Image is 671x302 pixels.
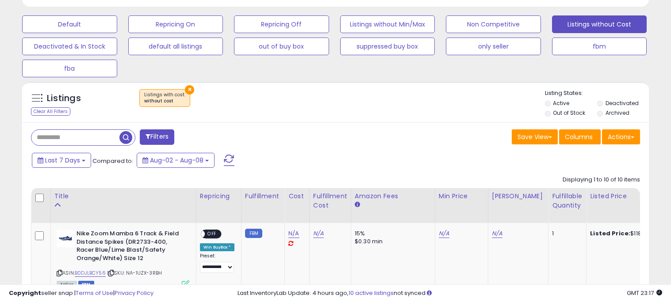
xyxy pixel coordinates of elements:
a: N/A [439,229,449,238]
span: Listings with cost : [144,91,185,105]
div: 1 [552,230,579,238]
div: Amazon Fees [355,192,431,201]
button: Default [22,15,117,33]
label: Out of Stock [553,109,585,117]
a: B0DJLBCY56 [75,269,106,277]
b: Listed Price: [590,229,630,238]
button: fbm [552,38,647,55]
button: only seller [446,38,541,55]
div: Cost [288,192,306,201]
label: Deactivated [606,99,639,107]
button: Deactivated & In Stock [22,38,117,55]
small: FBM [245,229,262,238]
span: 2025-08-16 23:17 GMT [627,289,662,297]
p: Listing States: [545,89,649,98]
div: Repricing [200,192,238,201]
b: Nike Zoom Mamba 6 Track & Field Distance Spikes (DR2733-400, Racer Blue/Lime Blast/Safety Orange/... [77,230,184,264]
span: Last 7 Days [45,156,80,165]
button: Save View [512,129,558,144]
button: Repricing On [128,15,223,33]
div: without cost [144,98,185,104]
a: Privacy Policy [115,289,153,297]
button: Repricing Off [234,15,329,33]
button: × [185,85,194,94]
strong: Copyright [9,289,41,297]
label: Archived [606,109,629,117]
button: default all listings [128,38,223,55]
a: 10 active listings [349,289,394,297]
div: Fulfillable Quantity [552,192,583,210]
button: out of buy box [234,38,329,55]
button: suppressed buy box [340,38,435,55]
button: Last 7 Days [32,153,91,168]
small: Amazon Fees. [355,201,360,209]
span: OFF [205,230,219,238]
div: 15% [355,230,428,238]
div: [PERSON_NAME] [492,192,544,201]
div: Win BuyBox * [200,243,234,251]
div: Title [54,192,192,201]
a: Terms of Use [76,289,113,297]
div: $118.99 [590,230,663,238]
img: 319BSnKJGWL._SL40_.jpg [57,230,74,247]
span: Columns [565,132,593,141]
div: Displaying 1 to 10 of 10 items [563,176,640,184]
a: N/A [313,229,324,238]
label: Active [553,99,569,107]
span: Aug-02 - Aug-08 [150,156,203,165]
div: Clear All Filters [31,107,70,116]
button: Listings without Cost [552,15,647,33]
button: Filters [140,129,174,145]
button: Non Competitive [446,15,541,33]
button: Aug-02 - Aug-08 [137,153,215,168]
span: | SKU: NA-1UZX-3RBH [107,269,162,276]
div: Min Price [439,192,484,201]
div: Last InventoryLab Update: 4 hours ago, not synced. [238,289,662,298]
span: Compared to: [92,157,133,165]
div: $0.30 min [355,238,428,245]
button: Columns [559,129,601,144]
div: Listed Price [590,192,667,201]
div: Fulfillment Cost [313,192,347,210]
button: Listings without Min/Max [340,15,435,33]
a: N/A [492,229,502,238]
a: N/A [288,229,299,238]
div: Preset: [200,253,234,273]
h5: Listings [47,92,81,105]
div: seller snap | | [9,289,153,298]
button: Actions [602,129,640,144]
div: Fulfillment [245,192,281,201]
button: fba [22,60,117,77]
